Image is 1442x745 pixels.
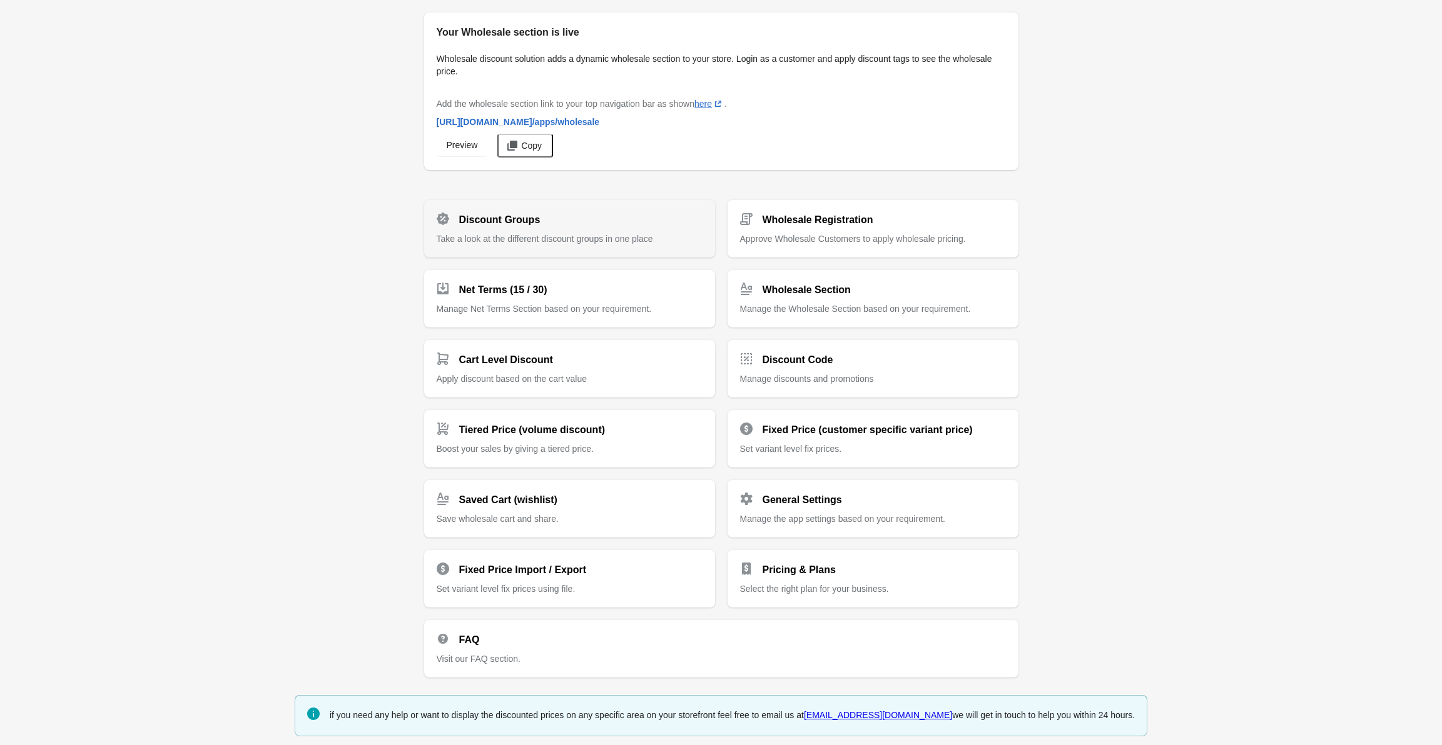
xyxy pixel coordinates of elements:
[459,422,606,437] h2: Tiered Price (volume discount)
[437,234,653,244] span: Take a look at the different discount groups in one place
[694,99,724,109] a: here(opens a new window)
[437,304,652,314] span: Manage Net Terms Section based on your requirement.
[437,654,520,664] span: Visit our FAQ section.
[437,374,587,384] span: Apply discount based on the cart value
[459,492,557,507] h2: Saved Cart (wishlist)
[763,352,833,367] h2: Discount Code
[804,710,952,720] a: [EMAIL_ADDRESS][DOMAIN_NAME]
[740,304,971,314] span: Manage the Wholesale Section based on your requirement.
[432,111,605,133] a: [URL][DOMAIN_NAME]/apps/wholesale
[459,212,541,227] h2: Discount Groups
[521,141,542,151] span: Copy
[763,562,836,577] h2: Pricing & Plans
[437,514,559,524] span: Save wholesale cart and share.
[437,584,576,594] span: Set variant level fix prices using file.
[437,54,992,76] span: Wholesale discount solution adds a dynamic wholesale section to your store. Login as a customer a...
[763,282,851,297] h2: Wholesale Section
[437,25,1006,40] h2: Your Wholesale section is live
[763,212,873,227] h2: Wholesale Registration
[330,706,1135,724] div: if you need any help or want to display the discounted prices on any specific area on your storef...
[740,444,842,454] span: Set variant level fix prices.
[740,234,966,244] span: Approve Wholesale Customers to apply wholesale pricing.
[437,117,600,127] span: [URL][DOMAIN_NAME] /apps/wholesale
[447,140,478,150] span: Preview
[497,134,553,157] button: Copy
[459,352,553,367] h2: Cart Level Discount
[740,514,945,524] span: Manage the app settings based on your requirement.
[459,282,547,297] h2: Net Terms (15 / 30)
[437,444,594,454] span: Boost your sales by giving a tiered price.
[437,99,727,109] span: Add the wholesale section link to your top navigation bar as shown .
[763,422,973,437] h2: Fixed Price (customer specific variant price)
[740,374,874,384] span: Manage discounts and promotions
[763,492,842,507] h2: General Settings
[437,134,488,156] a: Preview
[740,584,889,594] span: Select the right plan for your business.
[459,632,480,647] h2: FAQ
[424,620,1018,677] a: FAQ Visit our FAQ section.
[459,562,587,577] h2: Fixed Price Import / Export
